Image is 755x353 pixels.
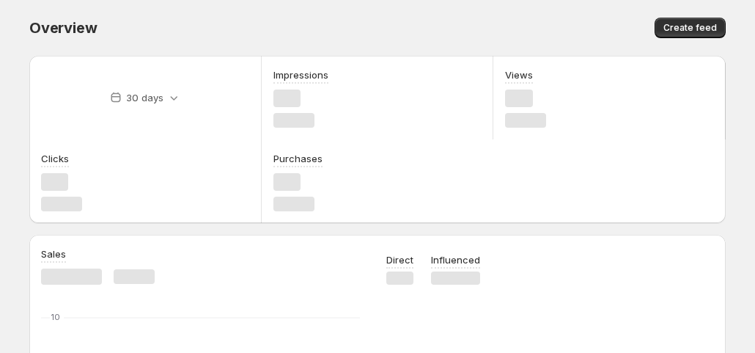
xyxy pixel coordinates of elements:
[386,252,413,267] p: Direct
[431,252,480,267] p: Influenced
[29,19,97,37] span: Overview
[51,312,60,322] text: 10
[663,22,717,34] span: Create feed
[126,90,163,105] p: 30 days
[655,18,726,38] button: Create feed
[41,151,69,166] h3: Clicks
[273,151,323,166] h3: Purchases
[505,68,533,82] h3: Views
[41,247,66,261] h3: Sales
[273,68,328,82] h3: Impressions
